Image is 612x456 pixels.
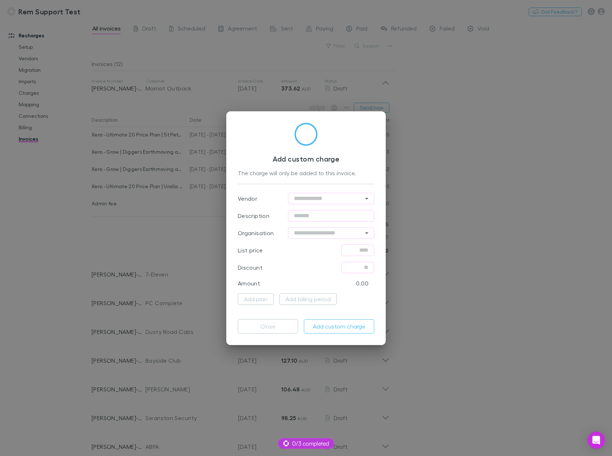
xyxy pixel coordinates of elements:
[238,154,374,163] h3: Add custom charge
[238,293,274,305] button: Add plan
[362,228,372,238] button: Open
[304,319,374,334] button: Add custom charge
[238,229,274,237] p: Organisation
[279,293,337,305] button: Add billing period
[238,319,298,334] button: Close
[362,194,372,204] button: Open
[356,279,368,288] p: 0.00
[238,169,374,178] div: The charge will only be added to this invoice.
[238,263,263,272] p: Discount
[588,432,605,449] div: Open Intercom Messenger
[238,211,269,220] p: Description
[238,279,260,288] p: Amount
[238,194,257,203] p: Vendor
[238,246,263,255] p: List price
